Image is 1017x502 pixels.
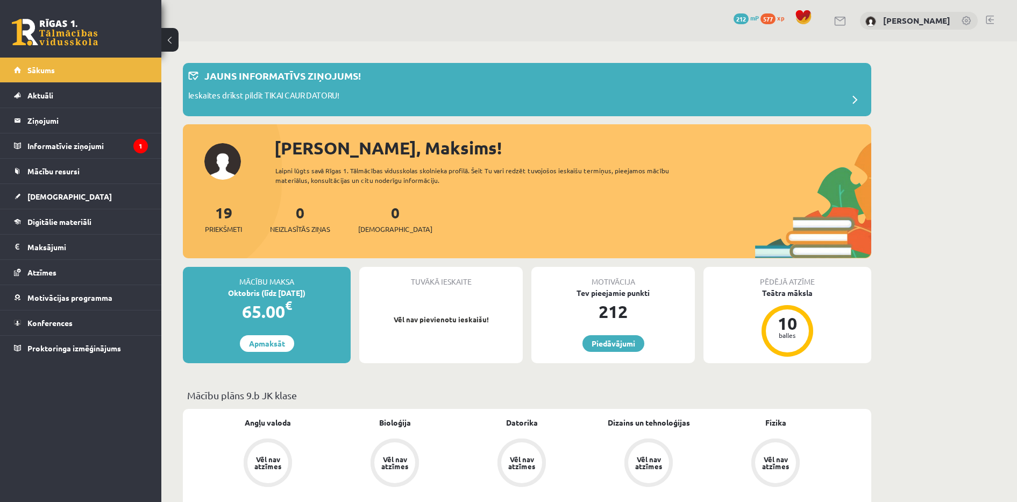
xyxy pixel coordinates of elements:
[14,184,148,209] a: [DEMOGRAPHIC_DATA]
[365,314,517,325] p: Vēl nav pievienotu ieskaišu!
[712,439,839,489] a: Vēl nav atzīmes
[183,299,351,324] div: 65.00
[734,13,749,24] span: 212
[133,139,148,153] i: 1
[27,192,112,201] span: [DEMOGRAPHIC_DATA]
[506,417,538,428] a: Datorika
[531,287,695,299] div: Tev pieejamie punkti
[585,439,712,489] a: Vēl nav atzīmes
[331,439,458,489] a: Vēl nav atzīmes
[14,260,148,285] a: Atzīmes
[865,16,876,27] img: Maksims Nevedomijs
[760,13,776,24] span: 577
[760,456,791,470] div: Vēl nav atzīmes
[358,203,432,235] a: 0[DEMOGRAPHIC_DATA]
[14,310,148,335] a: Konferences
[204,439,331,489] a: Vēl nav atzīmes
[27,293,112,302] span: Motivācijas programma
[285,298,292,313] span: €
[274,135,871,161] div: [PERSON_NAME], Maksims!
[14,336,148,360] a: Proktoringa izmēģinājums
[703,287,871,358] a: Teātra māksla 10 balles
[380,456,410,470] div: Vēl nav atzīmes
[582,335,644,352] a: Piedāvājumi
[183,267,351,287] div: Mācību maksa
[703,287,871,299] div: Teātra māksla
[14,159,148,183] a: Mācību resursi
[204,68,361,83] p: Jauns informatīvs ziņojums!
[777,13,784,22] span: xp
[14,209,148,234] a: Digitālie materiāli
[27,108,148,133] legend: Ziņojumi
[765,417,786,428] a: Fizika
[12,19,98,46] a: Rīgas 1. Tālmācības vidusskola
[14,285,148,310] a: Motivācijas programma
[379,417,411,428] a: Bioloģija
[27,217,91,227] span: Digitālie materiāli
[14,83,148,108] a: Aktuāli
[187,388,867,402] p: Mācību plāns 9.b JK klase
[359,267,523,287] div: Tuvākā ieskaite
[531,267,695,287] div: Motivācija
[531,299,695,324] div: 212
[771,332,803,338] div: balles
[634,456,664,470] div: Vēl nav atzīmes
[358,224,432,235] span: [DEMOGRAPHIC_DATA]
[750,13,759,22] span: mP
[14,133,148,158] a: Informatīvie ziņojumi1
[883,15,950,26] a: [PERSON_NAME]
[240,335,294,352] a: Apmaksāt
[771,315,803,332] div: 10
[27,267,56,277] span: Atzīmes
[27,133,148,158] legend: Informatīvie ziņojumi
[507,456,537,470] div: Vēl nav atzīmes
[27,318,73,328] span: Konferences
[27,90,53,100] span: Aktuāli
[27,65,55,75] span: Sākums
[27,235,148,259] legend: Maksājumi
[14,235,148,259] a: Maksājumi
[183,287,351,299] div: Oktobris (līdz [DATE])
[14,58,148,82] a: Sākums
[270,224,330,235] span: Neizlasītās ziņas
[608,417,690,428] a: Dizains un tehnoloģijas
[253,456,283,470] div: Vēl nav atzīmes
[27,166,80,176] span: Mācību resursi
[703,267,871,287] div: Pēdējā atzīme
[205,224,242,235] span: Priekšmeti
[275,166,688,185] div: Laipni lūgts savā Rīgas 1. Tālmācības vidusskolas skolnieka profilā. Šeit Tu vari redzēt tuvojošo...
[760,13,790,22] a: 577 xp
[188,68,866,111] a: Jauns informatīvs ziņojums! Ieskaites drīkst pildīt TIKAI CAUR DATORU!
[270,203,330,235] a: 0Neizlasītās ziņas
[734,13,759,22] a: 212 mP
[188,89,339,104] p: Ieskaites drīkst pildīt TIKAI CAUR DATORU!
[27,343,121,353] span: Proktoringa izmēģinājums
[245,417,291,428] a: Angļu valoda
[458,439,585,489] a: Vēl nav atzīmes
[14,108,148,133] a: Ziņojumi
[205,203,242,235] a: 19Priekšmeti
